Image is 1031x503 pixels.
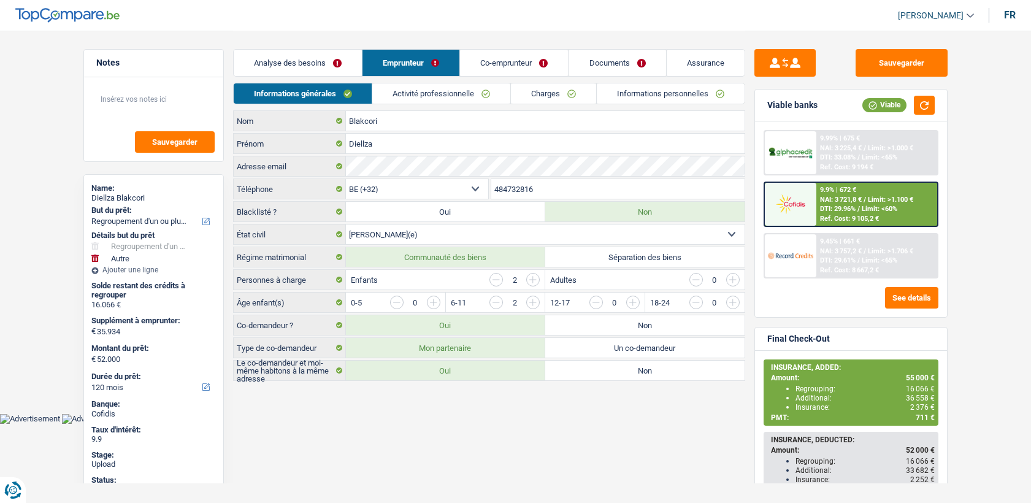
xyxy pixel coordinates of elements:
label: Blacklisté ? [234,202,346,221]
label: Régime matrimonial [234,247,346,267]
span: 2 252 € [910,475,935,484]
label: Montant du prêt: [91,344,213,353]
label: Non [545,361,745,380]
label: Le co-demandeur et moi-même habitons à la même adresse [234,361,346,380]
div: 16.066 € [91,300,216,310]
span: 16 066 € [906,457,935,466]
a: Documents [569,50,665,76]
label: Durée du prêt: [91,372,213,382]
div: Cofidis [91,409,216,419]
span: 711 € [916,413,935,422]
div: Amount: [771,446,935,455]
label: Adultes [550,276,577,284]
label: Un co-demandeur [545,338,745,358]
a: Assurance [667,50,745,76]
label: 0-5 [351,299,362,307]
div: Regrouping: [795,457,935,466]
span: / [857,256,860,264]
span: Limit: >1.100 € [868,196,913,204]
label: Type de co-demandeur [234,338,346,358]
span: NAI: 3 721,8 € [820,196,862,204]
span: [PERSON_NAME] [898,10,964,21]
label: Prénom [234,134,346,153]
span: Sauvegarder [152,138,197,146]
button: Sauvegarder [856,49,948,77]
div: INSURANCE, ADDED: [771,363,935,372]
div: 0 [410,299,421,307]
span: Limit: <65% [862,256,897,264]
div: Viable banks [767,100,818,110]
button: Sauvegarder [135,131,215,153]
span: 52 000 € [906,446,935,455]
div: Ref. Cost: 9 194 € [820,163,873,171]
div: 0 [709,276,720,284]
label: Non [545,315,745,335]
div: Taux d'intérêt: [91,425,216,435]
span: 2 376 € [910,403,935,412]
span: Limit: >1.000 € [868,144,913,152]
label: Supplément à emprunter: [91,316,213,326]
div: Solde restant des crédits à regrouper [91,281,216,300]
label: Âge enfant(s) [234,293,346,312]
div: Additional: [795,394,935,402]
div: Ref. Cost: 9 105,2 € [820,215,879,223]
span: / [864,196,866,204]
div: Status: [91,475,216,485]
label: État civil [234,225,346,244]
span: Limit: <60% [862,205,897,213]
a: Emprunteur [362,50,459,76]
a: Charges [511,83,596,104]
label: Mon partenaire [346,338,545,358]
div: Ref. Cost: 8 667,2 € [820,266,879,274]
div: Final Check-Out [767,334,830,344]
label: Oui [346,361,545,380]
div: 2 [509,276,520,284]
span: 55 000 € [906,374,935,382]
div: Regrouping: [795,385,935,393]
img: Record Credits [768,244,813,267]
span: € [91,326,96,336]
a: Analyse des besoins [234,50,362,76]
label: Séparation des biens [545,247,745,267]
span: NAI: 3 225,4 € [820,144,862,152]
div: Name: [91,183,216,193]
span: / [864,247,866,255]
label: Co-demandeur ? [234,315,346,335]
div: Additional: [795,466,935,475]
div: Viable [862,98,906,112]
span: Limit: <65% [862,153,897,161]
input: 401020304 [491,179,745,199]
span: / [864,144,866,152]
span: DTI: 29.61% [820,256,856,264]
div: fr [1004,9,1016,21]
div: Insurance: [795,403,935,412]
div: Insurance: [795,475,935,484]
div: INSURANCE, DEDUCTED: [771,436,935,444]
div: 9.45% | 661 € [820,237,860,245]
label: Communauté des biens [346,247,545,267]
div: 9.9 [91,434,216,444]
button: See details [885,287,938,309]
label: Personnes à charge [234,270,346,290]
span: 36 558 € [906,394,935,402]
img: TopCompare Logo [15,8,120,23]
span: DTI: 33.08% [820,153,856,161]
a: Informations personnelles [597,83,745,104]
label: Adresse email [234,156,346,176]
label: But du prêt: [91,205,213,215]
a: Co-emprunteur [460,50,568,76]
label: Nom [234,111,346,131]
span: 16 066 € [906,385,935,393]
label: Oui [346,202,545,221]
h5: Notes [96,58,211,68]
span: € [91,355,96,364]
label: Non [545,202,745,221]
span: Limit: >1.706 € [868,247,913,255]
img: AlphaCredit [768,146,813,160]
span: DTI: 29.96% [820,205,856,213]
label: Enfants [351,276,378,284]
span: 33 682 € [906,466,935,475]
div: Diellza Blakcori [91,193,216,203]
a: [PERSON_NAME] [888,6,974,26]
label: Oui [346,315,545,335]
